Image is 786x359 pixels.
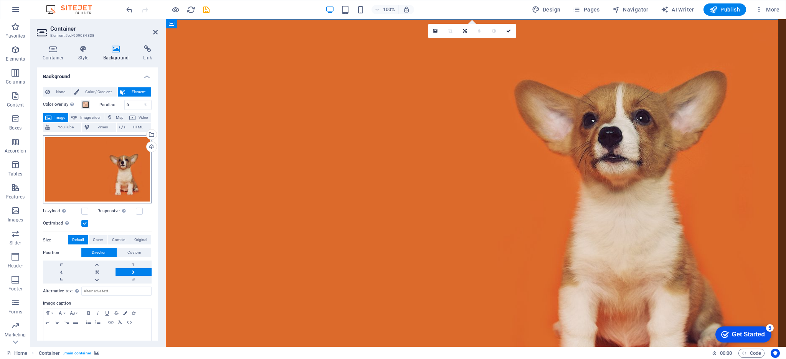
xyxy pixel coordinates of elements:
nav: breadcrumb [39,349,99,358]
a: Greyscale [487,24,501,38]
p: Header [8,263,23,269]
button: Navigator [609,3,652,16]
button: Image slider [69,113,104,122]
label: Lazyload [43,207,81,216]
p: Elements [6,56,25,62]
button: Align Right [62,318,71,327]
p: Forms [8,309,22,315]
span: Click to select. Double-click to edit [39,349,60,358]
p: Images [8,217,23,223]
button: Font Family [56,308,68,318]
button: Align Justify [71,318,80,327]
button: Bold (Ctrl+B) [84,308,93,318]
span: Element [128,87,149,97]
h4: Link [137,45,158,61]
div: bg_01.jpg [43,135,152,204]
p: Favorites [5,33,25,39]
button: Image [43,113,68,122]
div: Get Started [23,8,56,15]
button: Contain [108,235,130,244]
button: Insert Link [106,318,116,327]
button: undo [125,5,134,14]
label: Alternative text [43,287,81,296]
button: save [201,5,211,14]
i: Save (Ctrl+S) [202,5,211,14]
button: Vimeo [82,123,116,132]
span: Custom [127,248,141,257]
button: YouTube [43,123,81,132]
a: Confirm ( Ctrl ⏎ ) [501,24,516,38]
span: HTML [127,123,149,132]
p: Content [7,102,24,108]
span: Default [72,235,84,244]
span: Direction [92,248,107,257]
a: Select files from the file manager, stock photos, or upload file(s) [428,24,443,38]
button: Paragraph Format [43,308,56,318]
button: Original [130,235,151,244]
span: More [755,6,779,13]
button: Align Center [53,318,62,327]
button: Cover [89,235,107,244]
button: Custom [117,248,151,257]
span: Publish [710,6,740,13]
button: Color / Gradient [71,87,117,97]
button: Icons [129,308,138,318]
span: YouTube [52,123,79,132]
span: Cover [93,235,103,244]
p: Features [6,194,25,200]
button: reload [186,5,195,14]
button: Publish [703,3,746,16]
h4: Background [97,45,138,61]
button: HTML [117,123,151,132]
span: Image slider [79,113,101,122]
span: Color / Gradient [81,87,115,97]
label: Parallax [99,103,124,107]
input: Alternative text... [81,287,152,296]
span: AI Writer [661,6,694,13]
button: None [43,87,71,97]
button: Click here to leave preview mode and continue editing [171,5,180,14]
a: Change orientation [457,24,472,38]
i: Reload page [187,5,195,14]
span: Original [134,235,147,244]
button: Default [68,235,88,244]
label: Optimized [43,219,81,228]
span: Contain [112,235,125,244]
div: Design (Ctrl+Alt+Y) [529,3,564,16]
button: Ordered List [93,318,102,327]
button: More [752,3,783,16]
button: Unordered List [84,318,93,327]
span: Map [115,113,124,122]
button: Strikethrough [112,308,121,318]
h3: Element #ed-909084838 [50,32,142,39]
button: Colors [121,308,129,318]
a: Blur [472,24,487,38]
p: Footer [8,286,22,292]
button: 100% [372,5,399,14]
button: Underline (Ctrl+U) [102,308,112,318]
button: Element [118,87,151,97]
a: Crop mode [443,24,457,38]
div: % [140,100,151,110]
h2: Container [50,25,158,32]
label: Responsive [97,207,136,216]
span: Video [138,113,149,122]
p: Slider [10,240,21,246]
button: Align Left [43,318,53,327]
span: Pages [573,6,599,13]
span: None [52,87,69,97]
p: Columns [6,79,25,85]
button: Italic (Ctrl+I) [93,308,102,318]
h6: Session time [712,349,732,358]
h4: Style [73,45,97,61]
button: Pages [570,3,603,16]
button: Map [104,113,127,122]
p: Tables [8,171,22,177]
p: Marketing [5,332,26,338]
span: Design [532,6,561,13]
h6: 100% [383,5,395,14]
label: Color overlay [43,100,81,109]
span: Code [742,349,761,358]
button: HTML [125,318,134,327]
i: Undo: Change image (Ctrl+Z) [125,5,134,14]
